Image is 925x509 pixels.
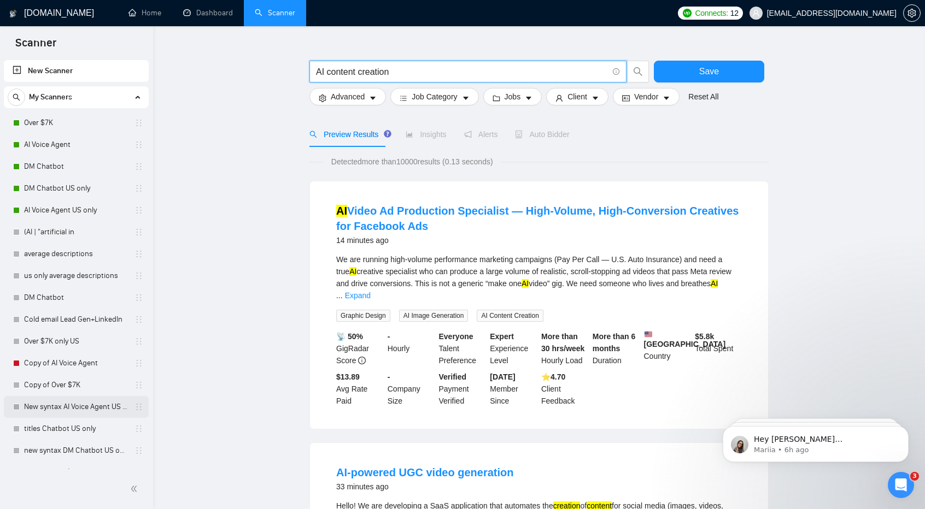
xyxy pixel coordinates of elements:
[7,35,65,58] span: Scanner
[390,88,478,105] button: barsJob Categorycaret-down
[309,88,386,105] button: settingAdvancedcaret-down
[316,65,608,79] input: Search Freelance Jobs...
[309,130,388,139] span: Preview Results
[345,291,371,300] a: Expand
[903,9,921,17] a: setting
[464,131,472,138] span: notification
[525,94,532,102] span: caret-down
[695,7,728,19] span: Connects:
[385,330,437,366] div: Hourly
[24,177,128,199] a: DM Chatbot US only
[515,130,569,139] span: Auto Bidder
[134,228,143,236] span: holder
[134,119,143,127] span: holder
[592,94,599,102] span: caret-down
[336,310,390,322] span: Graphic Design
[24,440,128,461] a: new syntax DM Chatbot US only
[336,372,360,381] b: $13.89
[24,418,128,440] a: titles Chatbot US only
[483,88,542,105] button: folderJobscaret-down
[334,330,385,366] div: GigRadar Score
[711,279,718,288] mark: AI
[903,4,921,22] button: setting
[515,131,523,138] span: robot
[541,372,565,381] b: ⭐️ 4.70
[613,68,620,75] span: info-circle
[336,480,513,493] div: 33 minutes ago
[437,371,488,407] div: Payment Verified
[324,156,501,168] span: Detected more than 10000 results (0.13 seconds)
[134,359,143,368] span: holder
[477,310,543,322] span: AI Content Creation
[336,253,742,301] div: We are running high-volume performance marketing campaigns (Pay Per Call — U.S. Auto Insurance) a...
[134,293,143,302] span: holder
[9,5,17,22] img: logo
[388,332,390,341] b: -
[488,371,539,407] div: Member Since
[383,129,393,139] div: Tooltip anchor
[437,330,488,366] div: Talent Preference
[683,9,692,17] img: upwork-logo.png
[334,371,385,407] div: Avg Rate Paid
[695,332,714,341] b: $ 5.8k
[388,372,390,381] b: -
[319,94,326,102] span: setting
[24,156,128,177] a: DM Chatbot
[439,372,467,381] b: Verified
[642,330,693,366] div: Country
[349,267,356,276] mark: AI
[255,8,295,17] a: searchScanner
[593,332,636,353] b: More than 6 months
[336,291,343,300] span: ...
[24,461,128,483] a: New CL Over $7K
[910,472,919,481] span: 3
[336,466,513,478] a: AI-powered UGC video generation
[336,332,363,341] b: 📡 50%
[24,221,128,243] a: (AI | "artificial in
[134,337,143,346] span: holder
[645,330,652,338] img: 🇺🇸
[24,134,128,156] a: AI Voice Agent
[331,91,365,103] span: Advanced
[406,130,446,139] span: Insights
[134,381,143,389] span: holder
[627,61,649,82] button: search
[134,403,143,411] span: holder
[134,140,143,149] span: holder
[4,60,149,82] li: New Scanner
[358,357,366,364] span: info-circle
[706,403,925,480] iframe: Intercom notifications message
[24,309,128,330] a: Cold email Lead Gen+LinkedIn
[539,330,590,366] div: Hourly Load
[134,271,143,280] span: holder
[644,330,726,348] b: [GEOGRAPHIC_DATA]
[336,234,742,247] div: 14 minutes ago
[134,468,143,477] span: holder
[613,88,680,105] button: idcardVendorcaret-down
[488,330,539,366] div: Experience Level
[134,162,143,171] span: holder
[24,287,128,309] a: DM Chatbot
[567,91,587,103] span: Client
[309,131,317,138] span: search
[493,94,500,102] span: folder
[546,88,608,105] button: userClientcaret-down
[634,91,658,103] span: Vendor
[130,483,141,494] span: double-left
[134,424,143,433] span: holder
[730,7,739,19] span: 12
[622,94,630,102] span: idcard
[412,91,457,103] span: Job Category
[29,86,72,108] span: My Scanners
[24,112,128,134] a: Over $7K
[134,446,143,455] span: holder
[693,330,744,366] div: Total Spent
[752,9,760,17] span: user
[8,88,25,106] button: search
[13,60,140,82] a: New Scanner
[336,205,739,232] a: AIVideo Ad Production Specialist — High-Volume, High-Conversion Creatives for Facebook Ads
